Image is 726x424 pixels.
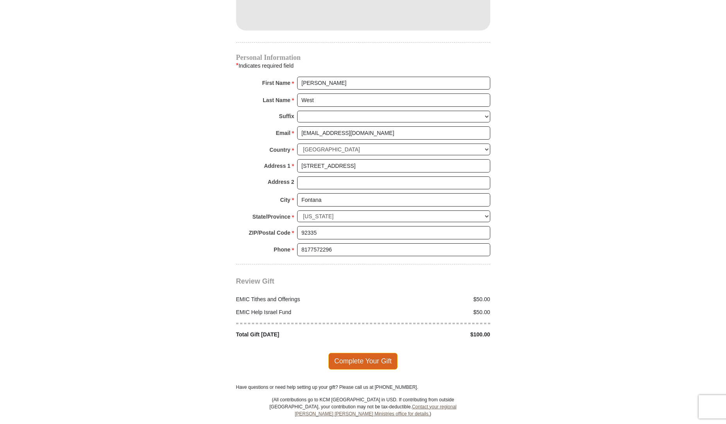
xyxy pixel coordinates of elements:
[269,144,290,155] strong: Country
[363,295,495,304] div: $50.00
[232,295,363,304] div: EMIC Tithes and Offerings
[263,95,290,106] strong: Last Name
[236,61,490,71] div: Indicates required field
[295,404,457,417] a: Contact your regional [PERSON_NAME] [PERSON_NAME] Ministries office for details.
[232,331,363,339] div: Total Gift [DATE]
[280,194,290,205] strong: City
[264,160,290,171] strong: Address 1
[232,308,363,316] div: EMIC Help Israel Fund
[249,227,290,238] strong: ZIP/Postal Code
[328,353,398,369] span: Complete Your Gift
[363,308,495,316] div: $50.00
[363,331,495,339] div: $100.00
[236,384,490,391] p: Have questions or need help setting up your gift? Please call us at [PHONE_NUMBER].
[253,211,290,222] strong: State/Province
[262,77,290,88] strong: First Name
[276,128,290,138] strong: Email
[279,111,294,122] strong: Suffix
[268,176,294,187] strong: Address 2
[236,54,490,61] h4: Personal Information
[236,277,274,285] span: Review Gift
[274,244,290,255] strong: Phone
